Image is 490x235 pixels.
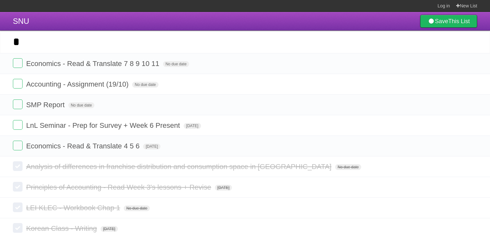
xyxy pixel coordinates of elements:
[335,164,361,170] span: No due date
[26,142,141,150] span: Economics - Read & Translate 4 5 6
[68,102,94,108] span: No due date
[420,15,477,28] a: SaveThis List
[13,79,23,89] label: Done
[13,99,23,109] label: Done
[26,183,213,191] span: Principles of Accounting - Read Week 3's lessons + Revise
[163,61,189,67] span: No due date
[132,82,158,88] span: No due date
[143,144,160,149] span: [DATE]
[101,226,118,232] span: [DATE]
[26,204,122,212] span: LEI KLEC - Workbook Chap 1
[13,182,23,192] label: Done
[26,101,66,109] span: SMP Report
[26,60,161,68] span: Economics - Read & Translate 7 8 9 10 11
[26,80,130,88] span: Accounting - Assignment (19/10)
[215,185,232,191] span: [DATE]
[13,120,23,130] label: Done
[184,123,201,129] span: [DATE]
[13,17,29,25] span: SNU
[13,141,23,150] label: Done
[13,202,23,212] label: Done
[124,205,150,211] span: No due date
[13,58,23,68] label: Done
[26,163,333,171] span: Analysis of differences in franchise distribution and consumption space in [GEOGRAPHIC_DATA]
[26,121,182,129] span: LnL Seminar - Prep for Survey + Week 6 Present
[26,224,99,232] span: Korean Class - Writing
[13,161,23,171] label: Done
[13,223,23,233] label: Done
[448,18,470,24] b: This List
